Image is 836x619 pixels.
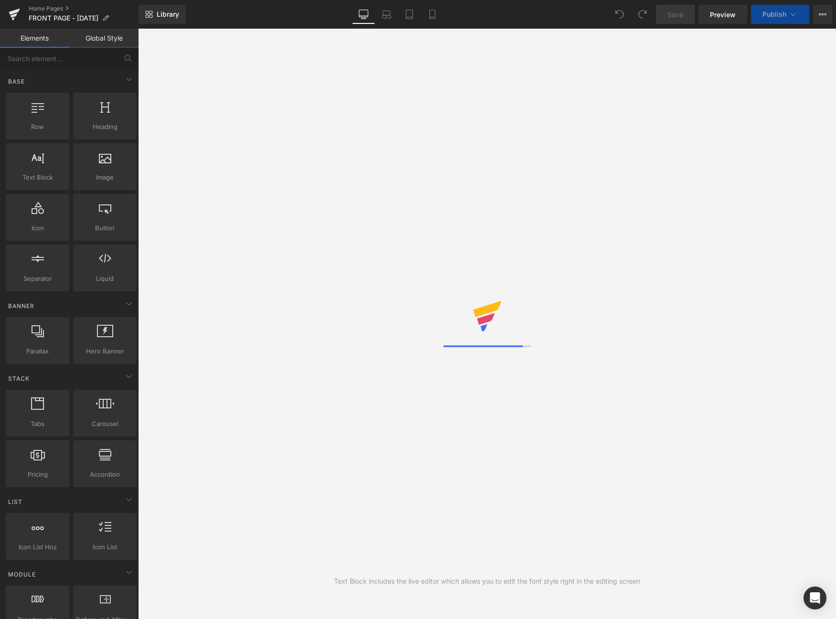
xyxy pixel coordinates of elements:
span: List [7,497,23,506]
a: Desktop [352,5,375,24]
div: Text Block includes the live editor which allows you to edit the font style right in the editing ... [334,576,640,587]
button: Undo [610,5,629,24]
span: Separator [9,274,66,284]
span: Heading [76,122,134,132]
button: Redo [633,5,652,24]
span: Preview [710,10,736,20]
div: Open Intercom Messenger [804,587,826,609]
a: Tablet [398,5,421,24]
span: Publish [762,11,786,18]
span: Pricing [9,470,66,480]
span: Save [667,10,683,20]
span: Module [7,570,37,579]
a: Mobile [421,5,444,24]
button: Publish [751,5,809,24]
a: Home Pages [29,5,139,12]
a: Global Style [69,29,139,48]
span: Banner [7,301,35,310]
span: Row [9,122,66,132]
span: Text Block [9,172,66,182]
span: Parallax [9,346,66,356]
span: Button [76,223,134,233]
span: Stack [7,374,31,383]
span: Icon [9,223,66,233]
span: Base [7,77,26,86]
span: Carousel [76,419,134,429]
span: Library [157,10,179,19]
span: Tabs [9,419,66,429]
a: New Library [139,5,186,24]
span: Icon List Hoz [9,542,66,552]
span: FRONT PAGE - [DATE] [29,14,98,22]
span: Hero Banner [76,346,134,356]
button: More [813,5,832,24]
span: Icon List [76,542,134,552]
span: Image [76,172,134,182]
a: Laptop [375,5,398,24]
a: Preview [698,5,747,24]
span: Liquid [76,274,134,284]
span: Accordion [76,470,134,480]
